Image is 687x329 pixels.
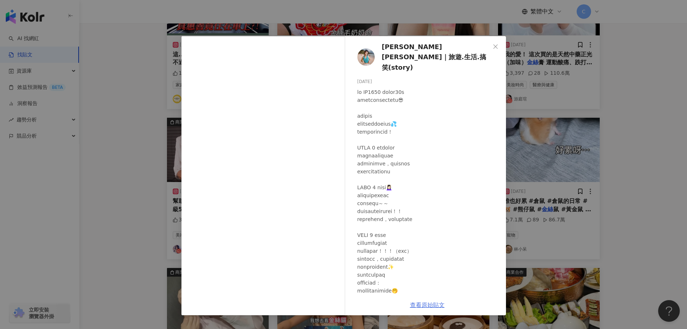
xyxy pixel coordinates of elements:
[382,42,490,73] span: [PERSON_NAME][PERSON_NAME]｜旅遊.生活.搞笑(story)
[488,39,503,54] button: Close
[357,48,375,66] img: KOL Avatar
[357,78,500,85] div: [DATE]
[493,44,498,49] span: close
[357,42,490,73] a: KOL Avatar[PERSON_NAME][PERSON_NAME]｜旅遊.生活.搞笑(story)
[410,302,445,308] a: 查看原始貼文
